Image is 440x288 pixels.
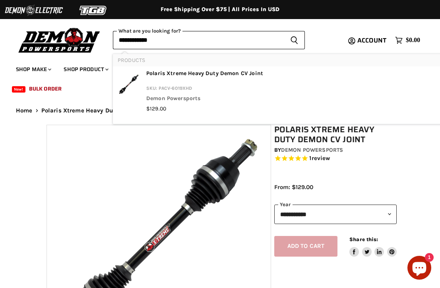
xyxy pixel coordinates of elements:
[309,155,330,162] span: 1 reviews
[312,155,330,162] span: review
[274,125,397,145] h1: Polaris Xtreme Heavy Duty Demon CV Joint
[12,86,25,93] span: New!
[357,35,386,45] span: Account
[113,31,305,49] form: Product
[10,61,56,77] a: Shop Make
[16,26,103,54] img: Demon Powersports
[274,205,397,224] select: year
[23,81,68,97] a: Bulk Order
[146,70,263,80] p: Polaris Xtreme Heavy Duty Demon CV Joint
[349,236,397,257] aside: Share this:
[406,37,420,44] span: $0.00
[405,256,434,282] inbox-online-store-chat: Shopify online store chat
[146,84,263,95] p: SKU: PACV-6019XHD
[118,70,140,99] img: Polaris Xtreme Heavy Duty Demon CV Joint
[354,37,391,44] a: Account
[118,70,279,113] a: Polaris Xtreme Heavy Duty Demon CV Joint Polaris Xtreme Heavy Duty Demon CV Joint SKU: PACV-6019X...
[274,155,397,163] span: Rated 5.0 out of 5 stars 1 reviews
[349,236,378,242] span: Share this:
[281,147,343,153] a: Demon Powersports
[146,105,166,112] span: $129.00
[41,107,165,114] span: Polaris Xtreme Heavy Duty Demon CV Joint
[16,107,33,114] a: Home
[274,146,397,155] div: by
[113,66,283,116] li: products: Polaris Xtreme Heavy Duty Demon CV Joint
[58,61,113,77] a: Shop Product
[146,95,263,105] p: Demon Powersports
[64,3,123,18] img: TGB Logo 2
[10,58,418,97] ul: Main menu
[113,31,284,49] input: When autocomplete results are available use up and down arrows to review and enter to select
[274,184,313,191] span: From: $129.00
[284,31,305,49] button: Search
[4,3,64,18] img: Demon Electric Logo 2
[391,35,424,46] a: $0.00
